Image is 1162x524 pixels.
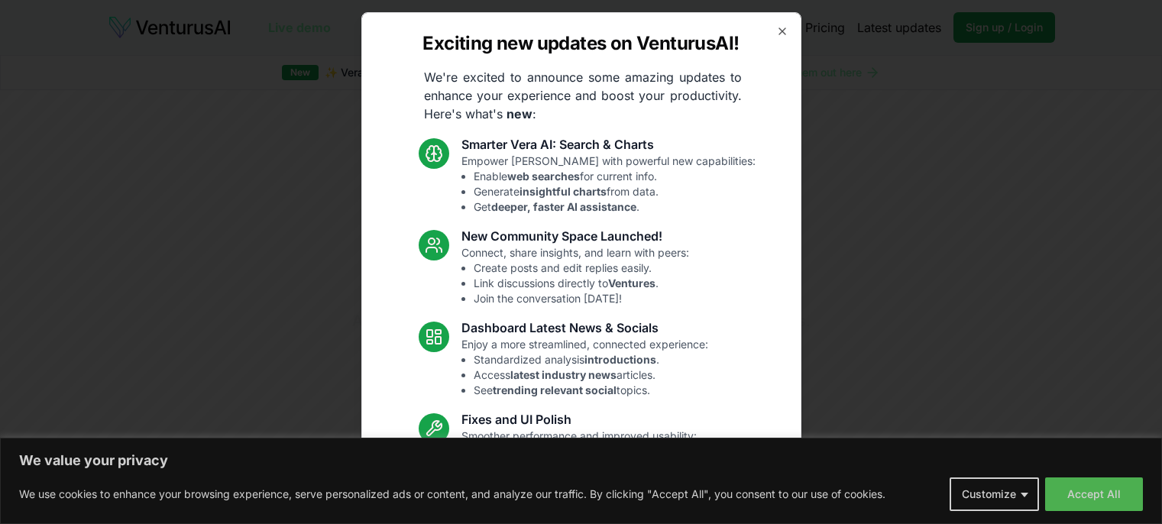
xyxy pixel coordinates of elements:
strong: new [507,106,532,121]
strong: introductions [584,353,656,366]
p: Smoother performance and improved usability: [461,429,697,490]
li: Link discussions directly to . [474,276,689,291]
li: Join the conversation [DATE]! [474,291,689,306]
h2: Exciting new updates on VenturusAI! [422,31,739,56]
li: Resolved Vera chart loading issue. [474,444,697,459]
li: Get . [474,199,756,215]
p: We're excited to announce some amazing updates to enhance your experience and boost your producti... [412,68,754,123]
h3: Fixes and UI Polish [461,410,697,429]
p: Empower [PERSON_NAME] with powerful new capabilities: [461,154,756,215]
strong: deeper, faster AI assistance [491,200,636,213]
strong: latest industry news [510,368,617,381]
p: Enjoy a more streamlined, connected experience: [461,337,708,398]
li: Enhanced overall UI consistency. [474,474,697,490]
h3: Smarter Vera AI: Search & Charts [461,135,756,154]
li: Enable for current info. [474,169,756,184]
li: See topics. [474,383,708,398]
li: Create posts and edit replies easily. [474,260,689,276]
strong: insightful charts [520,185,607,198]
li: Generate from data. [474,184,756,199]
li: Standardized analysis . [474,352,708,367]
li: Access articles. [474,367,708,383]
strong: Ventures [608,277,655,289]
h3: New Community Space Launched! [461,227,689,245]
strong: web searches [507,170,580,183]
li: Fixed mobile chat & sidebar glitches. [474,459,697,474]
p: Connect, share insights, and learn with peers: [461,245,689,306]
h3: Dashboard Latest News & Socials [461,319,708,337]
strong: trending relevant social [493,383,617,396]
